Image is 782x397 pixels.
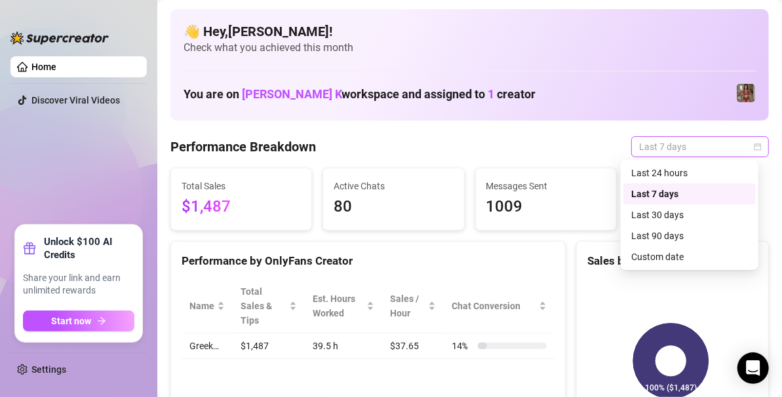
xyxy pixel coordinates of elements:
[313,292,364,320] div: Est. Hours Worked
[233,333,305,359] td: $1,487
[587,252,758,270] div: Sales by OnlyFans Creator
[754,143,762,151] span: calendar
[488,87,494,101] span: 1
[52,316,92,326] span: Start now
[242,87,342,101] span: [PERSON_NAME] K
[623,183,756,204] div: Last 7 days
[305,333,382,359] td: 39.5 h
[390,292,425,320] span: Sales / Hour
[241,284,286,328] span: Total Sales & Tips
[10,31,109,45] img: logo-BBDzfeDw.svg
[639,137,761,157] span: Last 7 days
[737,84,755,102] img: Greek
[182,252,555,270] div: Performance by OnlyFans Creator
[452,299,536,313] span: Chat Conversion
[631,250,748,264] div: Custom date
[184,22,756,41] h4: 👋 Hey, [PERSON_NAME] !
[184,41,756,55] span: Check what you achieved this month
[631,187,748,201] div: Last 7 days
[737,352,769,384] div: Open Intercom Messenger
[182,179,301,193] span: Total Sales
[23,272,134,297] span: Share your link and earn unlimited rewards
[189,299,214,313] span: Name
[382,279,444,333] th: Sales / Hour
[182,195,301,219] span: $1,487
[631,229,748,243] div: Last 90 days
[184,87,536,102] h1: You are on workspace and assigned to creator
[31,95,120,105] a: Discover Viral Videos
[631,166,748,180] div: Last 24 hours
[97,316,106,326] span: arrow-right
[31,62,56,72] a: Home
[23,242,36,255] span: gift
[182,279,233,333] th: Name
[623,162,756,183] div: Last 24 hours
[623,246,756,267] div: Custom date
[23,311,134,331] button: Start nowarrow-right
[631,208,748,222] div: Last 30 days
[444,279,555,333] th: Chat Conversion
[623,204,756,225] div: Last 30 days
[31,364,66,375] a: Settings
[170,138,316,156] h4: Performance Breakdown
[382,333,444,359] td: $37.65
[623,225,756,246] div: Last 90 days
[452,339,473,353] span: 14 %
[44,235,134,261] strong: Unlock $100 AI Credits
[486,179,606,193] span: Messages Sent
[486,195,606,219] span: 1009
[233,279,305,333] th: Total Sales & Tips
[334,179,453,193] span: Active Chats
[334,195,453,219] span: 80
[182,333,233,359] td: Greek…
